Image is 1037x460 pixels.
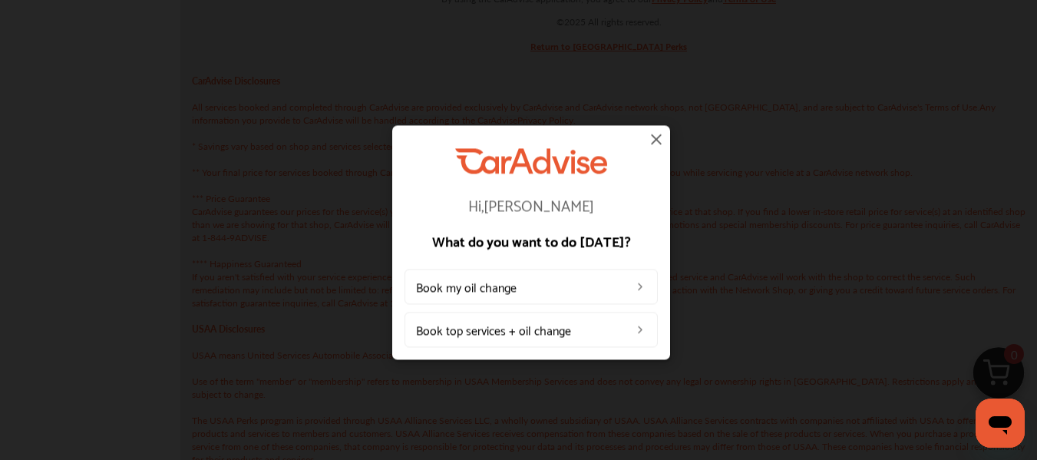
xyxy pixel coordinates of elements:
p: Hi, [PERSON_NAME] [405,197,658,212]
img: left_arrow_icon.0f472efe.svg [634,280,646,293]
iframe: Button to launch messaging window [976,399,1025,448]
img: left_arrow_icon.0f472efe.svg [634,323,646,336]
p: What do you want to do [DATE]? [405,233,658,247]
a: Book top services + oil change [405,312,658,347]
img: close-icon.a004319c.svg [647,130,665,148]
img: CarAdvise Logo [455,148,607,174]
a: Book my oil change [405,269,658,304]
